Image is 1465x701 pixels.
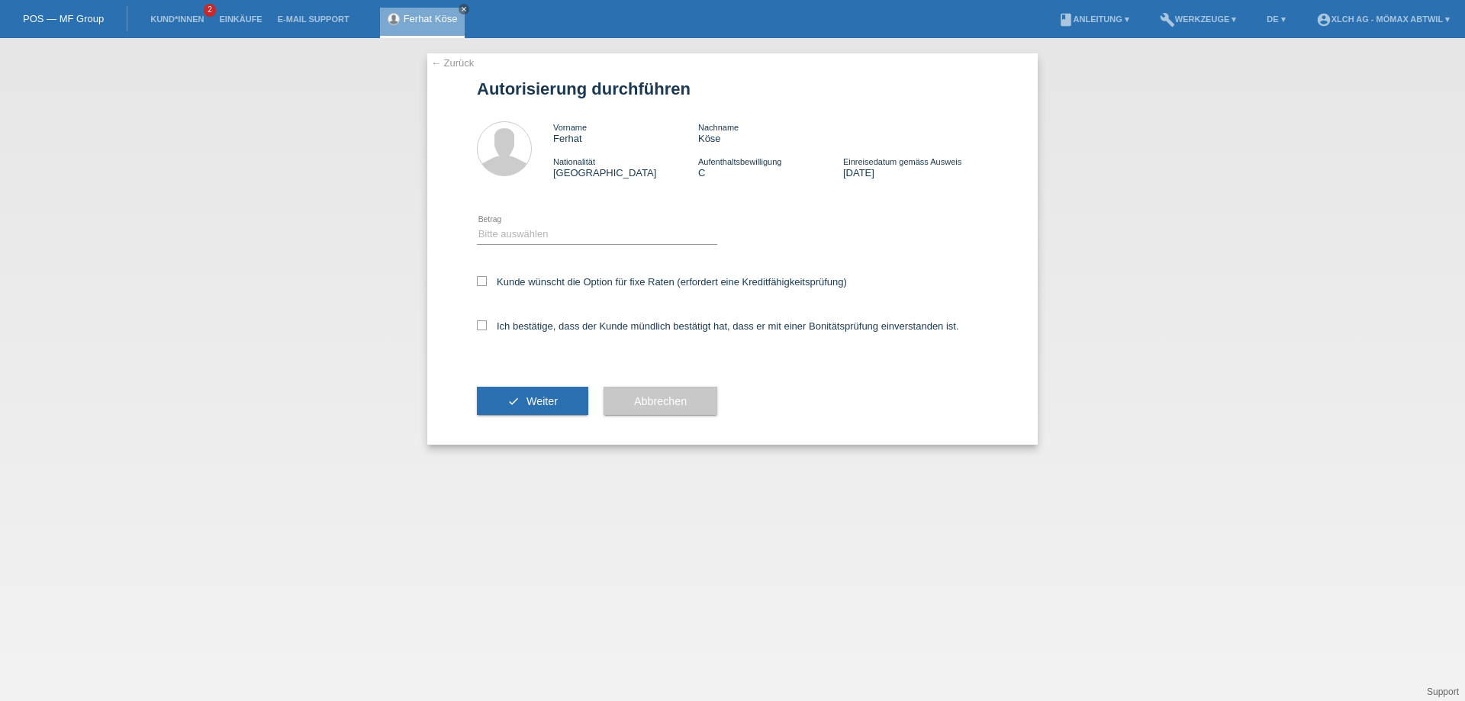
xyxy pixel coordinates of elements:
span: Abbrechen [634,395,687,407]
a: Support [1427,687,1459,697]
span: Aufenthaltsbewilligung [698,157,781,166]
a: Kund*innen [143,14,211,24]
i: close [460,5,468,13]
div: C [698,156,843,178]
h1: Autorisierung durchführen [477,79,988,98]
a: E-Mail Support [270,14,357,24]
span: Weiter [526,395,558,407]
i: check [507,395,520,407]
i: account_circle [1316,12,1331,27]
a: bookAnleitung ▾ [1051,14,1137,24]
span: Nachname [698,123,739,132]
button: check Weiter [477,387,588,416]
i: build [1160,12,1175,27]
i: book [1058,12,1074,27]
a: close [459,4,469,14]
a: ← Zurück [431,57,474,69]
a: account_circleXLCH AG - Mömax Abtwil ▾ [1309,14,1457,24]
a: Einkäufe [211,14,269,24]
a: Ferhat Köse [404,13,458,24]
div: Köse [698,121,843,144]
a: buildWerkzeuge ▾ [1152,14,1244,24]
a: DE ▾ [1259,14,1293,24]
label: Ich bestätige, dass der Kunde mündlich bestätigt hat, dass er mit einer Bonitätsprüfung einversta... [477,320,959,332]
label: Kunde wünscht die Option für fixe Raten (erfordert eine Kreditfähigkeitsprüfung) [477,276,847,288]
div: Ferhat [553,121,698,144]
span: Vorname [553,123,587,132]
div: [DATE] [843,156,988,178]
span: Nationalität [553,157,595,166]
button: Abbrechen [604,387,717,416]
a: POS — MF Group [23,13,104,24]
span: 2 [204,4,216,17]
div: [GEOGRAPHIC_DATA] [553,156,698,178]
span: Einreisedatum gemäss Ausweis [843,157,961,166]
